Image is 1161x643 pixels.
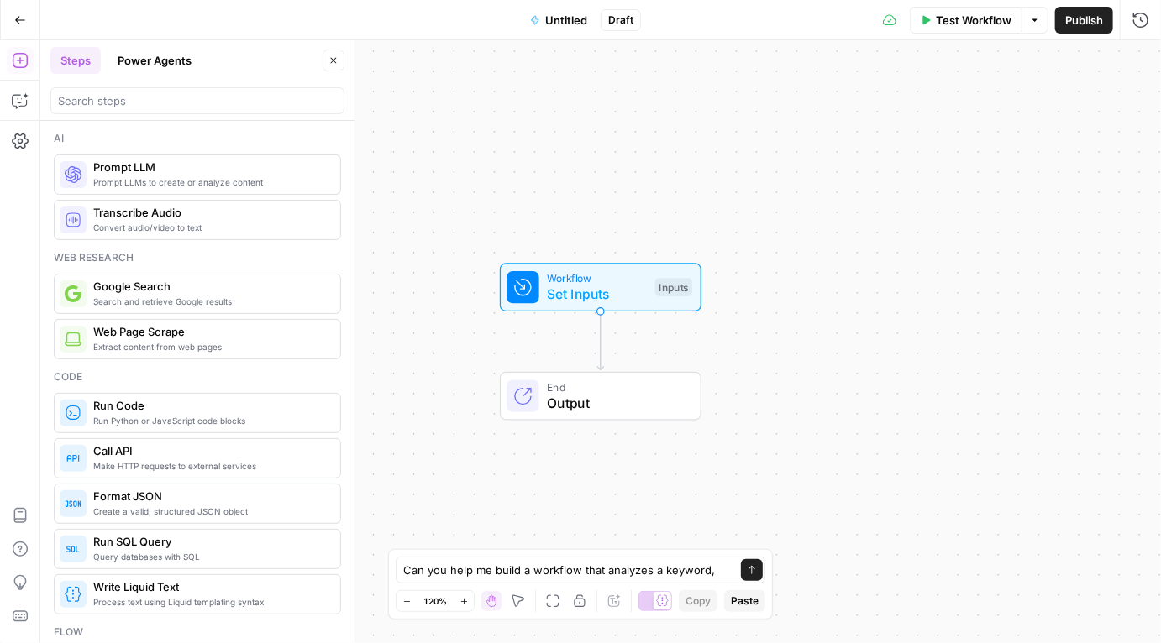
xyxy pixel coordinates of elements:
[1055,7,1113,34] button: Publish
[547,393,684,413] span: Output
[403,562,724,578] textarea: Can you help me build a workflow that analyzes a keyword,
[54,131,341,146] div: Ai
[93,595,327,609] span: Process text using Liquid templating syntax
[655,278,692,296] div: Inputs
[547,285,647,305] span: Set Inputs
[444,263,757,311] div: WorkflowSet InputsInputs
[93,578,327,595] span: Write Liquid Text
[547,379,684,395] span: End
[686,593,711,609] span: Copy
[93,504,327,518] span: Create a valid, structured JSON object
[54,625,341,640] div: Flow
[731,593,759,609] span: Paste
[54,369,341,384] div: Code
[93,488,327,504] span: Format JSON
[93,459,327,473] span: Make HTTP requests to external services
[545,12,587,29] span: Untitled
[444,372,757,421] div: EndOutput
[50,47,101,74] button: Steps
[93,204,327,221] span: Transcribe Audio
[520,7,597,34] button: Untitled
[54,250,341,265] div: Web research
[93,278,327,295] span: Google Search
[936,12,1011,29] span: Test Workflow
[108,47,202,74] button: Power Agents
[608,13,633,28] span: Draft
[93,414,327,427] span: Run Python or JavaScript code blocks
[1065,12,1103,29] span: Publish
[93,295,327,308] span: Search and retrieve Google results
[423,594,447,608] span: 120%
[58,92,337,109] input: Search steps
[93,221,327,234] span: Convert audio/video to text
[910,7,1022,34] button: Test Workflow
[93,175,327,189] span: Prompt LLMs to create or analyze content
[724,590,765,612] button: Paste
[93,340,327,353] span: Extract content from web pages
[93,533,327,550] span: Run SQL Query
[679,590,717,612] button: Copy
[93,550,327,563] span: Query databases with SQL
[93,397,327,414] span: Run Code
[93,442,327,459] span: Call API
[547,270,647,286] span: Workflow
[93,159,327,175] span: Prompt LLM
[93,323,327,340] span: Web Page Scrape
[597,311,603,370] g: Edge from start to end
